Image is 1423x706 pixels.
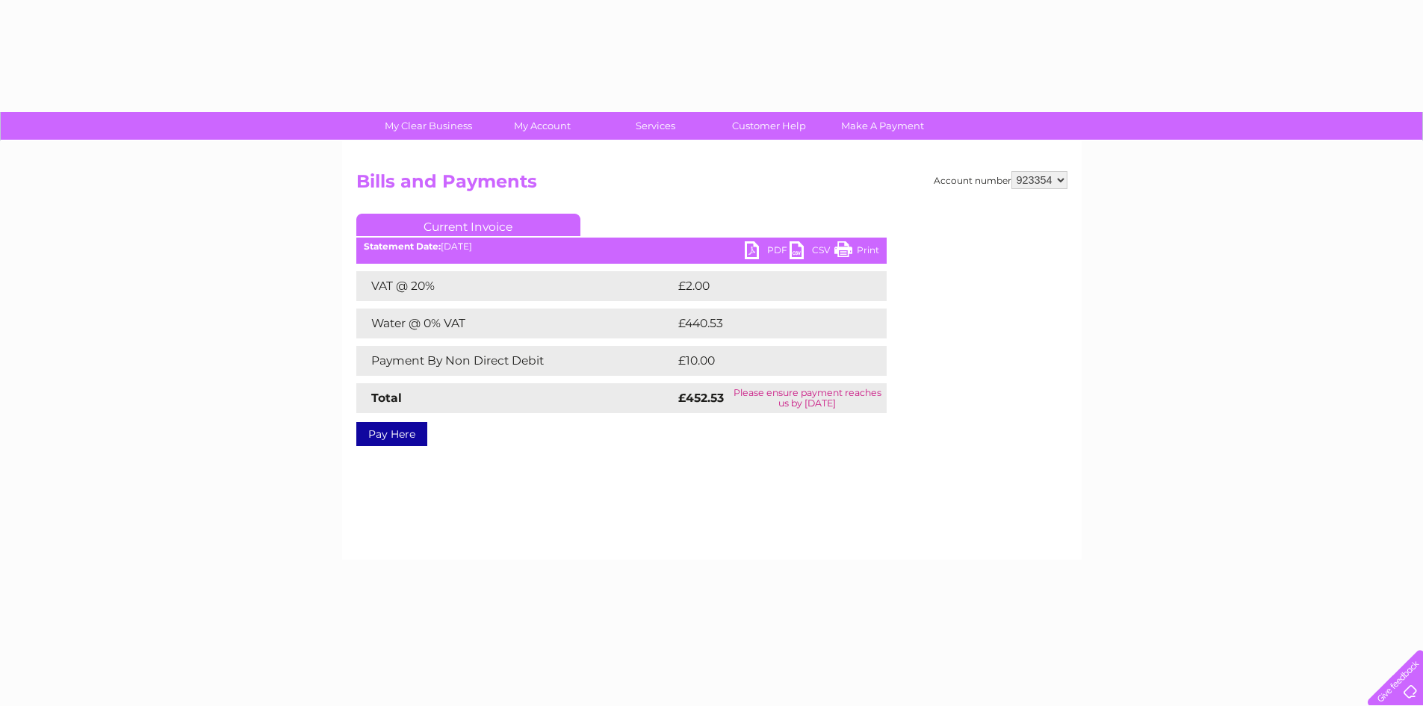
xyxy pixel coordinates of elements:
[356,309,675,338] td: Water @ 0% VAT
[356,271,675,301] td: VAT @ 20%
[745,241,790,263] a: PDF
[594,112,717,140] a: Services
[790,241,834,263] a: CSV
[675,271,852,301] td: £2.00
[364,241,441,252] b: Statement Date:
[356,241,887,252] div: [DATE]
[371,391,402,405] strong: Total
[356,214,580,236] a: Current Invoice
[675,346,856,376] td: £10.00
[356,346,675,376] td: Payment By Non Direct Debit
[934,171,1067,189] div: Account number
[356,422,427,446] a: Pay Here
[480,112,604,140] a: My Account
[834,241,879,263] a: Print
[728,383,887,413] td: Please ensure payment reaches us by [DATE]
[356,171,1067,199] h2: Bills and Payments
[821,112,944,140] a: Make A Payment
[367,112,490,140] a: My Clear Business
[678,391,724,405] strong: £452.53
[707,112,831,140] a: Customer Help
[675,309,861,338] td: £440.53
